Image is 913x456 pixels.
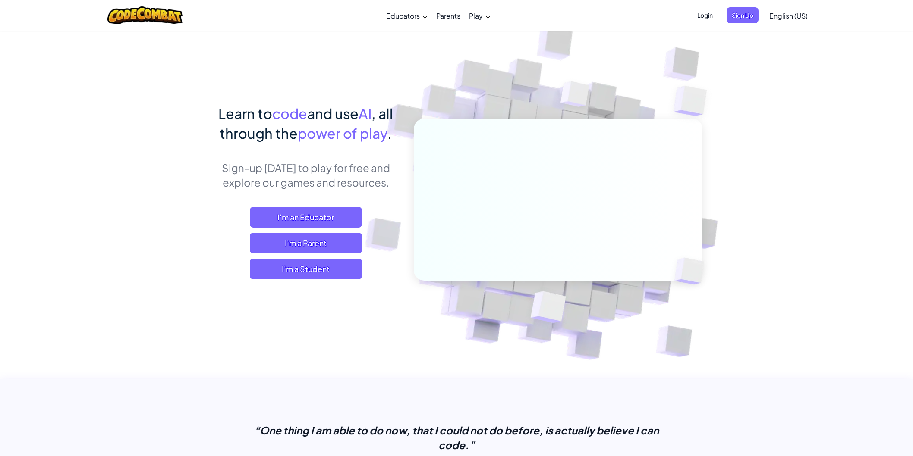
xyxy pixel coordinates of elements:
[727,7,759,23] button: Sign Up
[656,65,731,137] img: Overlap cubes
[272,105,307,122] span: code
[769,11,808,20] span: English (US)
[545,64,607,128] img: Overlap cubes
[469,11,483,20] span: Play
[660,240,725,303] img: Overlap cubes
[107,6,183,24] img: CodeCombat logo
[465,4,495,27] a: Play
[510,273,587,344] img: Overlap cubes
[218,105,272,122] span: Learn to
[307,105,359,122] span: and use
[298,125,387,142] span: power of play
[250,259,362,279] button: I'm a Student
[211,160,401,190] p: Sign-up [DATE] to play for free and explore our games and resources.
[250,207,362,228] a: I'm an Educator
[241,423,672,452] p: “One thing I am able to do now, that I could not do before, is actually believe I can code.”
[382,4,432,27] a: Educators
[359,105,371,122] span: AI
[386,11,420,20] span: Educators
[692,7,718,23] button: Login
[387,125,392,142] span: .
[432,4,465,27] a: Parents
[765,4,812,27] a: English (US)
[250,233,362,253] a: I'm a Parent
